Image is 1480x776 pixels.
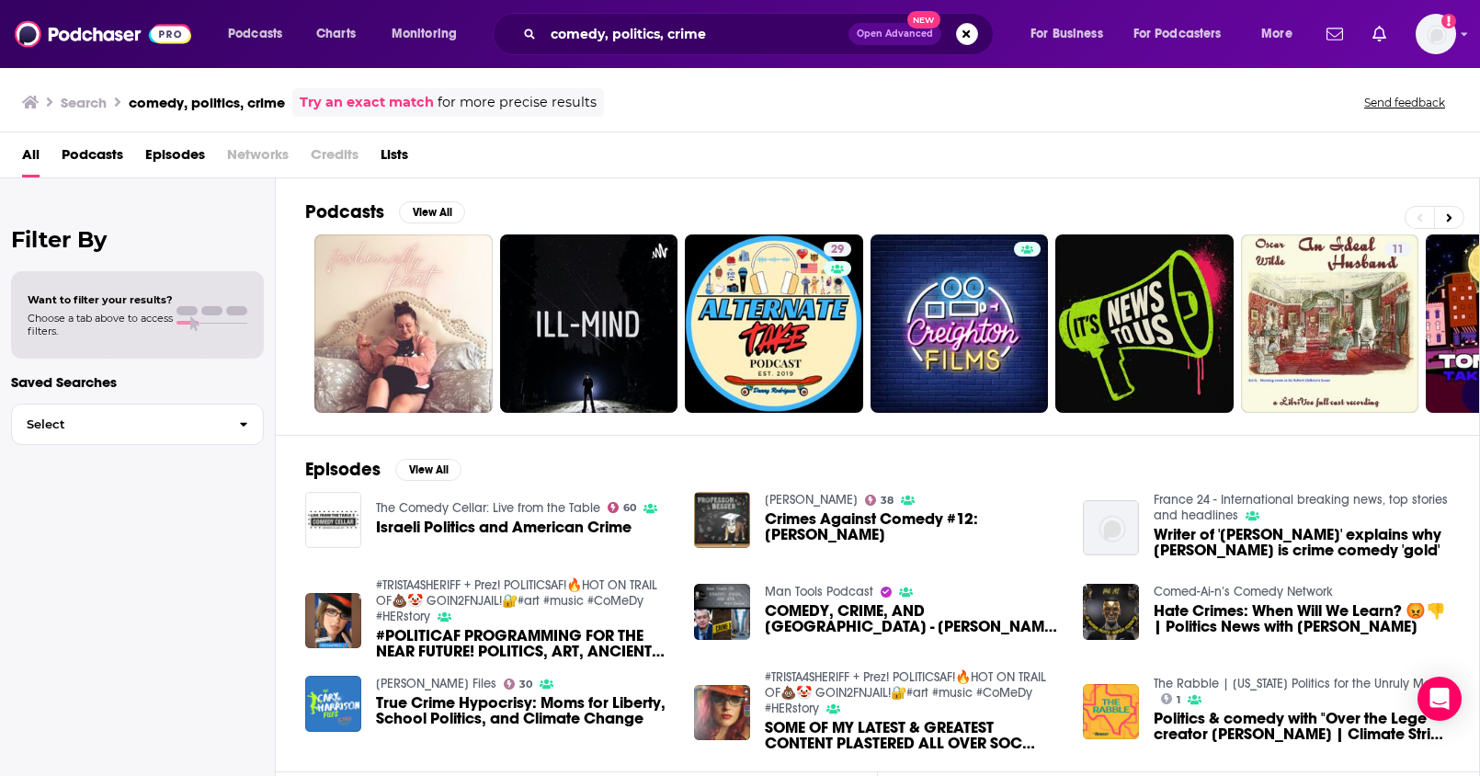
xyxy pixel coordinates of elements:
[824,242,851,257] a: 29
[11,404,264,445] button: Select
[765,669,1046,716] a: #TRISTA4SHERIFF + Prez! POLITICSAF!🔥HOT ON TRAIL OF💩🤡 GOIN2FNJAIL!🔐#art #music #CoMeDy #HERstory
[1154,492,1448,523] a: France 24 - International breaking news, top stories and headlines
[1133,21,1222,47] span: For Podcasters
[15,17,191,51] img: Podchaser - Follow, Share and Rate Podcasts
[857,29,933,39] span: Open Advanced
[1154,527,1450,558] a: Writer of 'Miss Merkel' explains why Angela is crime comedy 'gold'
[215,19,306,49] button: open menu
[1083,584,1139,640] img: Hate Crimes: When Will We Learn? 😡👎 | Politics News with Pol AI
[504,679,533,690] a: 30
[1365,18,1394,50] a: Show notifications dropdown
[376,676,496,691] a: Cary Harrison Files
[1416,14,1456,54] button: Show profile menu
[1441,14,1456,29] svg: Add a profile image
[145,140,205,177] span: Episodes
[1241,234,1419,413] a: 11
[1416,14,1456,54] img: User Profile
[1083,500,1139,556] img: Writer of 'Miss Merkel' explains why Angela is crime comedy 'gold'
[129,94,285,111] h3: comedy, politics, crime
[1161,693,1181,704] a: 1
[831,241,844,259] span: 29
[1248,19,1315,49] button: open menu
[907,11,940,29] span: New
[379,19,481,49] button: open menu
[765,492,858,508] a: Professor Besser
[376,628,672,659] a: #POLITICAF PROGRAMMING FOR THE NEAR FUTURE! POLITICS, ART, ANCIENT HISTORY, MUSIC, COMEDY!
[305,458,381,481] h2: Episodes
[510,13,1011,55] div: Search podcasts, credits, & more...
[61,94,107,111] h3: Search
[765,720,1061,751] a: SOME OF MY LATEST & GREATEST CONTENT PLASTERED ALL OVER SOC MEDIA! #COMEDY #POLITICS TRISTA4PREZ 🎉
[376,577,657,624] a: #TRISTA4SHERIFF + Prez! POLITICSAF!🔥HOT ON TRAIL OF💩🤡 GOIN2FNJAIL!🔐#art #music #CoMeDy #HERstory
[28,312,173,337] span: Choose a tab above to access filters.
[519,680,532,689] span: 30
[399,201,465,223] button: View All
[1359,95,1451,110] button: Send feedback
[1416,14,1456,54] span: Logged in as kochristina
[1384,242,1411,257] a: 11
[685,234,863,413] a: 29
[694,584,750,640] img: COMEDY, CRIME, AND NYC - Pat Dixon | #ManTools Podcast #79
[1154,676,1440,691] a: The Rabble | Texas Politics for the Unruly Mob
[1417,677,1462,721] div: Open Intercom Messenger
[11,226,264,253] h2: Filter By
[1018,19,1126,49] button: open menu
[376,695,672,726] a: True Crime Hypocrisy: Moms for Liberty, School Politics, and Climate Change
[1154,603,1450,634] a: Hate Crimes: When Will We Learn? 😡👎 | Politics News with Pol AI
[765,603,1061,634] a: COMEDY, CRIME, AND NYC - Pat Dixon | #ManTools Podcast #79
[305,676,361,732] img: True Crime Hypocrisy: Moms for Liberty, School Politics, and Climate Change
[765,584,873,599] a: Man Tools Podcast
[305,492,361,548] img: Israeli Politics and American Crime
[1392,241,1404,259] span: 11
[316,21,356,47] span: Charts
[12,418,224,430] span: Select
[1154,527,1450,558] span: Writer of '[PERSON_NAME]' explains why [PERSON_NAME] is crime comedy 'gold'
[376,500,600,516] a: The Comedy Cellar: Live from the Table
[1083,684,1139,740] img: Politics & comedy with "Over the Lege" creator Stephanie Chiarello | Climate Strike while the ire...
[62,140,123,177] a: Podcasts
[694,685,750,741] img: SOME OF MY LATEST & GREATEST CONTENT PLASTERED ALL OVER SOC MEDIA! #COMEDY #POLITICS TRISTA4PREZ 🎉
[881,496,894,505] span: 38
[11,373,264,391] p: Saved Searches
[305,200,465,223] a: PodcastsView All
[765,603,1061,634] span: COMEDY, CRIME, AND [GEOGRAPHIC_DATA] - [PERSON_NAME] | #ManTools Podcast #79
[1261,21,1292,47] span: More
[300,92,434,113] a: Try an exact match
[1154,711,1450,742] span: Politics & comedy with "Over the Lege" creator [PERSON_NAME] | Climate Strike while the ire is ho...
[608,502,637,513] a: 60
[305,593,361,649] img: #POLITICAF PROGRAMMING FOR THE NEAR FUTURE! POLITICS, ART, ANCIENT HISTORY, MUSIC, COMEDY!
[28,293,173,306] span: Want to filter your results?
[305,458,461,481] a: EpisodesView All
[395,459,461,481] button: View All
[381,140,408,177] a: Lists
[1154,711,1450,742] a: Politics & comedy with "Over the Lege" creator Stephanie Chiarello | Climate Strike while the ire...
[305,200,384,223] h2: Podcasts
[1121,19,1248,49] button: open menu
[765,511,1061,542] a: Crimes Against Comedy #12: Tony Hinchcliffe
[623,504,636,512] span: 60
[228,21,282,47] span: Podcasts
[227,140,289,177] span: Networks
[392,21,457,47] span: Monitoring
[865,495,894,506] a: 38
[438,92,597,113] span: for more precise results
[1177,696,1180,704] span: 1
[1319,18,1350,50] a: Show notifications dropdown
[543,19,848,49] input: Search podcasts, credits, & more...
[848,23,941,45] button: Open AdvancedNew
[22,140,40,177] a: All
[376,519,632,535] a: Israeli Politics and American Crime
